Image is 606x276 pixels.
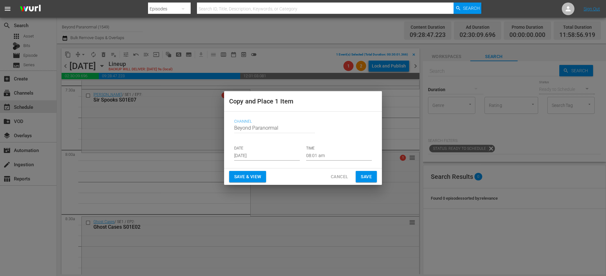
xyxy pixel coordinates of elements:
[361,173,372,181] span: Save
[331,173,348,181] span: Cancel
[306,146,372,151] p: TIME
[4,5,11,13] span: menu
[15,2,45,16] img: ans4CAIJ8jUAAAAAAAAAAAAAAAAAAAAAAAAgQb4GAAAAAAAAAAAAAAAAAAAAAAAAJMjXAAAAAAAAAAAAAAAAAAAAAAAAgAT5G...
[463,3,480,14] span: Search
[234,146,300,151] p: DATE
[584,6,600,11] a: Sign Out
[326,171,353,183] button: Cancel
[234,119,369,124] span: Channel
[356,171,377,183] button: Save
[229,96,377,106] h2: Copy and Place 1 Item
[234,173,261,181] span: Save & View
[229,171,266,183] button: Save & View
